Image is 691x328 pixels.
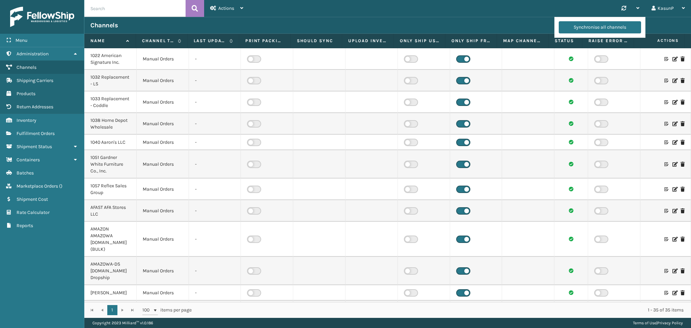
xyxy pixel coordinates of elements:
[664,269,668,273] i: Customize Label
[90,154,130,174] div: 1051 Gardner White Furniture Co., Inc.
[17,157,40,163] span: Containers
[681,100,685,105] i: Delete
[555,38,576,44] label: Status
[17,104,53,110] span: Return Addresses
[137,135,189,150] td: Manual Orders
[90,204,130,218] div: AFAST AFA Stores LLC
[633,321,656,325] a: Terms of Use
[137,91,189,113] td: Manual Orders
[218,5,234,11] span: Actions
[17,223,33,228] span: Reports
[297,38,336,44] label: Should Sync
[17,210,50,215] span: Rate Calculator
[59,183,62,189] span: ( )
[681,187,685,192] i: Delete
[107,305,117,315] a: 1
[672,57,676,61] i: Edit
[189,200,241,222] td: -
[672,237,676,242] i: Edit
[588,38,628,44] label: Raise Error On Related FO
[657,321,683,325] a: Privacy Policy
[569,140,574,144] i: Channel sync succeeded.
[664,57,668,61] i: Customize Label
[672,121,676,126] i: Edit
[664,100,668,105] i: Customize Label
[194,38,226,44] label: Last update time
[681,162,685,167] i: Delete
[189,222,241,257] td: -
[189,179,241,200] td: -
[90,21,118,29] h3: Channels
[92,318,153,328] p: Copyright 2023 Milliard™ v 1.0.186
[189,135,241,150] td: -
[664,121,668,126] i: Customize Label
[664,187,668,192] i: Customize Label
[672,187,676,192] i: Edit
[17,91,35,97] span: Products
[569,268,574,273] i: Channel sync succeeded.
[569,78,574,83] i: Channel sync succeeded.
[672,162,676,167] i: Edit
[569,237,574,241] i: Channel sync succeeded.
[451,38,491,44] label: Only Ship from Required Warehouse
[681,291,685,295] i: Delete
[17,51,49,57] span: Administration
[137,179,189,200] td: Manual Orders
[559,21,641,33] button: Synchronise all channels
[681,140,685,145] i: Delete
[17,183,58,189] span: Marketplace Orders
[16,37,27,43] span: Menu
[142,38,174,44] label: Channel Type
[17,131,55,136] span: Fulfillment Orders
[189,113,241,135] td: -
[137,113,189,135] td: Manual Orders
[17,196,48,202] span: Shipment Cost
[569,56,574,61] i: Channel sync succeeded.
[569,290,574,295] i: Channel sync succeeded.
[189,285,241,301] td: -
[681,57,685,61] i: Delete
[90,38,123,44] label: Name
[17,144,52,149] span: Shipment Status
[90,95,130,109] div: 1033 Replacement - Coddle
[672,78,676,83] i: Edit
[400,38,439,44] label: Only Ship using Required Carrier Service
[664,162,668,167] i: Customize Label
[189,48,241,70] td: -
[90,52,130,66] div: 1022 American Signature Inc.
[681,237,685,242] i: Delete
[245,38,284,44] label: Print packing slip
[664,291,668,295] i: Customize Label
[90,117,130,131] div: 1038 Home Depot Wholesale
[90,261,130,281] div: AMAZOWA-DS [DOMAIN_NAME] Dropship
[569,187,574,191] i: Channel sync succeeded.
[137,200,189,222] td: Manual Orders
[672,209,676,213] i: Edit
[681,269,685,273] i: Delete
[17,64,36,70] span: Channels
[17,170,34,176] span: Batches
[672,291,676,295] i: Edit
[90,74,130,87] div: 1032 Replacement - LS
[664,209,668,213] i: Customize Label
[137,222,189,257] td: Manual Orders
[142,307,153,313] span: 100
[348,38,387,44] label: Upload inventory
[137,257,189,285] td: Manual Orders
[664,78,668,83] i: Customize Label
[90,139,130,146] div: 1040 Aaron's LLC
[17,117,36,123] span: Inventory
[189,257,241,285] td: -
[503,38,542,44] label: Map Channel Service
[137,285,189,301] td: Manual Orders
[17,78,53,83] span: Shipping Carriers
[90,290,130,296] div: [PERSON_NAME]
[201,307,684,313] div: 1 - 35 of 35 items
[681,78,685,83] i: Delete
[664,140,668,145] i: Customize Label
[636,35,683,46] span: Actions
[672,269,676,273] i: Edit
[137,48,189,70] td: Manual Orders
[633,318,683,328] div: |
[189,150,241,179] td: -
